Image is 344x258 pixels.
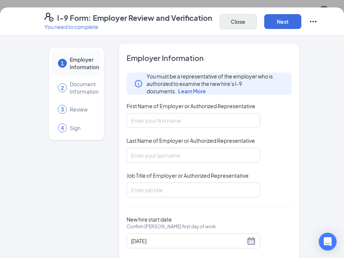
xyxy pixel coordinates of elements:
[70,124,94,132] span: Sign
[134,79,143,88] svg: Info
[127,223,216,230] span: Confirm [PERSON_NAME] first day of work
[127,148,260,163] input: Enter your last name
[70,56,99,71] span: Employer Information
[61,124,64,132] span: 4
[57,13,212,23] h4: I-9 Form: Employer Review and Verification
[127,113,260,128] input: Enter your first name
[61,59,64,67] span: 1
[127,183,260,197] input: Enter job title
[61,106,64,113] span: 3
[319,233,337,251] div: Open Intercom Messenger
[127,216,216,238] span: New hire start date
[45,13,53,22] svg: FormI9EVerifyIcon
[45,23,212,30] p: You need to complete
[127,172,249,179] span: Job Title of Employer or Authorized Representative
[127,137,255,144] span: Last Name of Employer or Authorized Representative
[70,106,94,113] span: Review
[178,88,206,94] span: Learn More
[220,14,257,29] button: Close
[309,17,318,26] svg: Ellipses
[61,84,64,91] span: 2
[127,102,255,110] span: First Name of Employer or Authorized Representative
[131,237,245,245] input: 09/08/2025
[70,80,99,95] span: Document Information
[127,53,292,63] span: Employer Information
[264,14,301,29] button: Next
[147,72,284,95] span: You must be a representative of the employer who is authorized to examine the new hire's I-9 docu...
[176,88,206,94] a: Learn More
